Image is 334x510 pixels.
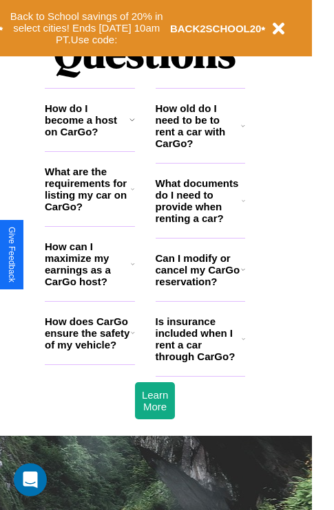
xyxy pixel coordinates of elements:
[135,382,175,419] button: Learn More
[156,177,242,224] h3: What documents do I need to provide when renting a car?
[14,463,47,496] div: Open Intercom Messenger
[45,102,129,137] h3: How do I become a host on CarGo?
[45,166,131,212] h3: What are the requirements for listing my car on CarGo?
[156,102,242,149] h3: How old do I need to be to rent a car with CarGo?
[156,252,241,287] h3: Can I modify or cancel my CarGo reservation?
[156,315,242,362] h3: Is insurance included when I rent a car through CarGo?
[45,241,131,287] h3: How can I maximize my earnings as a CarGo host?
[3,7,170,49] button: Back to School savings of 20% in select cities! Ends [DATE] 10am PT.Use code:
[45,315,131,351] h3: How does CarGo ensure the safety of my vehicle?
[7,227,17,282] div: Give Feedback
[170,23,262,34] b: BACK2SCHOOL20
